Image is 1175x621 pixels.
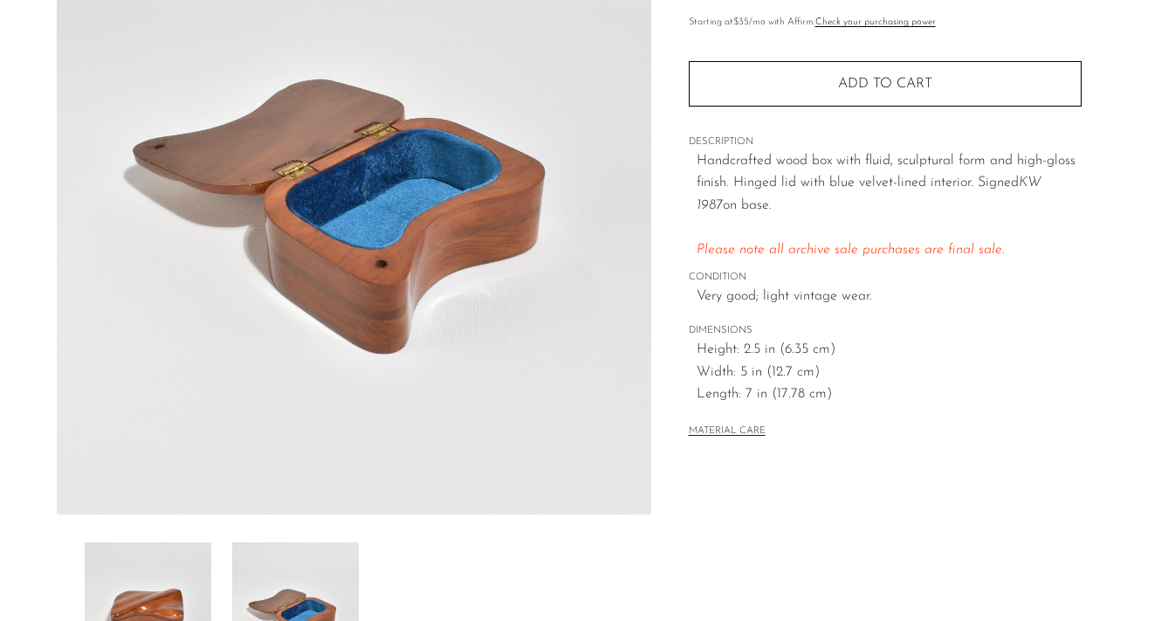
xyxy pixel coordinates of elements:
p: Handcrafted wood box with fluid, sculptural form and high-gloss finish. Hinged lid with blue velv... [697,150,1082,262]
span: DIMENSIONS [689,323,1082,339]
span: Length: 7 in (17.78 cm) [697,383,1082,406]
p: Starting at /mo with Affirm. [689,15,1082,31]
span: Very good; light vintage wear. [697,286,1082,308]
span: DESCRIPTION [689,135,1082,150]
em: KW 1987 [697,176,1041,212]
em: Please note all archive sale purchases are final sale. [697,243,1005,257]
button: MATERIAL CARE [689,425,766,438]
span: Height: 2.5 in (6.35 cm) [697,339,1082,362]
button: Add to cart [689,61,1082,107]
a: Check your purchasing power - Learn more about Affirm Financing (opens in modal) [815,17,936,27]
span: Width: 5 in (12.7 cm) [697,362,1082,384]
span: $35 [733,17,749,27]
span: Add to cart [838,77,932,91]
span: CONDITION [689,270,1082,286]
